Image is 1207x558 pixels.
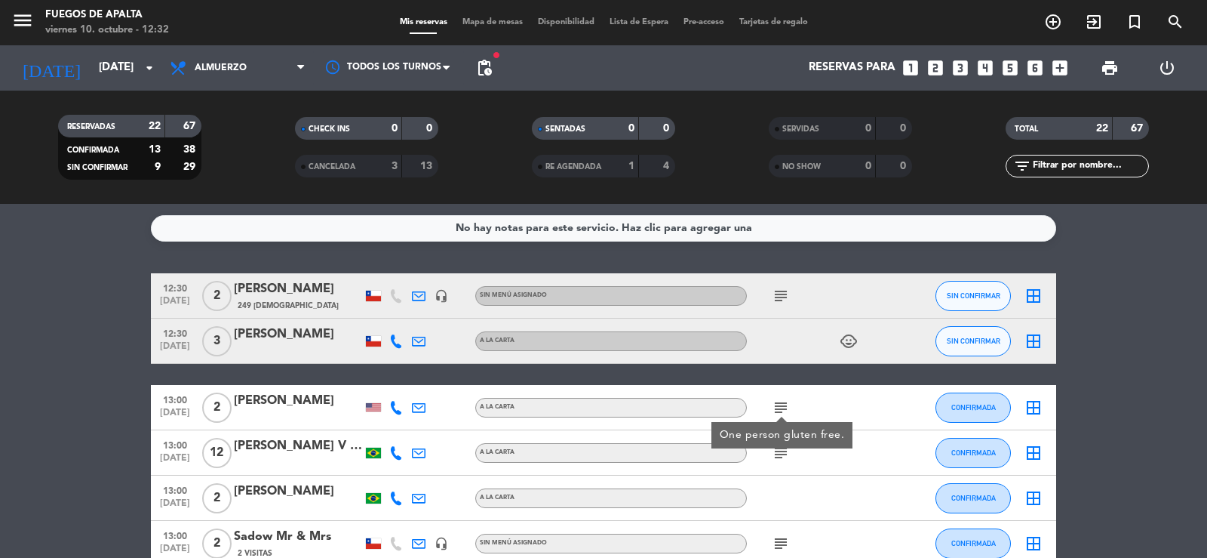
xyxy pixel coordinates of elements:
[202,326,232,356] span: 3
[67,146,119,154] span: CONFIRMADA
[67,123,115,131] span: RESERVADAS
[809,61,895,75] span: Reservas para
[238,300,339,312] span: 249 [DEMOGRAPHIC_DATA]
[156,324,194,341] span: 12:30
[782,163,821,171] span: NO SHOW
[183,144,198,155] strong: 38
[545,125,585,133] span: SENTADAS
[947,337,1000,345] span: SIN CONFIRMAR
[602,18,676,26] span: Lista de Espera
[951,449,996,457] span: CONFIRMADA
[935,326,1011,356] button: SIN CONFIRMAR
[234,482,362,501] div: [PERSON_NAME]
[628,161,634,171] strong: 1
[935,281,1011,311] button: SIN CONFIRMAR
[1158,59,1176,77] i: power_settings_new
[156,390,194,408] span: 13:00
[435,289,448,303] i: headset_mic
[1050,58,1070,78] i: add_box
[492,51,501,60] span: fiber_manual_record
[900,123,909,134] strong: 0
[309,125,350,133] span: CHECK INS
[951,58,970,78] i: looks_3
[720,427,845,443] div: One person gluten free.
[1024,287,1043,305] i: border_all
[234,436,362,456] div: [PERSON_NAME] V C [PERSON_NAME]
[392,123,398,134] strong: 0
[480,495,514,501] span: A LA CARTA
[392,161,398,171] strong: 3
[183,121,198,131] strong: 67
[455,18,530,26] span: Mapa de mesas
[663,123,672,134] strong: 0
[156,279,194,296] span: 12:30
[951,539,996,547] span: CONFIRMADA
[480,404,514,410] span: A LA CARTA
[480,540,547,546] span: Sin menú asignado
[202,483,232,513] span: 2
[149,121,161,131] strong: 22
[935,438,1011,468] button: CONFIRMADA
[901,58,920,78] i: looks_one
[676,18,732,26] span: Pre-acceso
[951,494,996,502] span: CONFIRMADA
[155,162,161,172] strong: 9
[1166,13,1184,31] i: search
[156,408,194,425] span: [DATE]
[475,59,493,77] span: pending_actions
[951,403,996,412] span: CONFIRMADA
[202,438,232,468] span: 12
[156,341,194,359] span: [DATE]
[1024,399,1043,417] i: border_all
[865,123,871,134] strong: 0
[202,281,232,311] span: 2
[947,291,1000,300] span: SIN CONFIRMAR
[840,332,858,350] i: child_care
[45,23,169,38] div: viernes 10. octubre - 12:32
[530,18,602,26] span: Disponibilidad
[1101,59,1119,77] span: print
[782,125,819,133] span: SERVIDAS
[234,527,362,547] div: Sadow Mr & Mrs
[545,163,601,171] span: RE AGENDADA
[772,287,790,305] i: subject
[309,163,355,171] span: CANCELADA
[1044,13,1062,31] i: add_circle_outline
[426,123,435,134] strong: 0
[156,453,194,470] span: [DATE]
[456,220,752,237] div: No hay notas para este servicio. Haz clic para agregar una
[628,123,634,134] strong: 0
[1024,489,1043,507] i: border_all
[183,162,198,172] strong: 29
[480,449,514,455] span: A LA CARTA
[149,144,161,155] strong: 13
[663,161,672,171] strong: 4
[156,498,194,516] span: [DATE]
[140,59,158,77] i: arrow_drop_down
[1024,444,1043,462] i: border_all
[156,526,194,544] span: 13:00
[1031,158,1148,174] input: Filtrar por nombre...
[11,9,34,32] i: menu
[234,279,362,299] div: [PERSON_NAME]
[234,325,362,344] div: [PERSON_NAME]
[1013,157,1031,175] i: filter_list
[156,481,194,498] span: 13:00
[772,399,790,417] i: subject
[67,164,127,171] span: SIN CONFIRMAR
[1138,45,1196,91] div: LOG OUT
[195,63,247,73] span: Almuerzo
[1025,58,1045,78] i: looks_6
[202,393,232,423] span: 2
[1024,535,1043,553] i: border_all
[234,391,362,411] div: [PERSON_NAME]
[1096,123,1108,134] strong: 22
[1015,125,1038,133] span: TOTAL
[480,338,514,344] span: A LA CARTA
[1000,58,1020,78] i: looks_5
[926,58,945,78] i: looks_two
[156,436,194,453] span: 13:00
[772,535,790,553] i: subject
[420,161,435,171] strong: 13
[1131,123,1146,134] strong: 67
